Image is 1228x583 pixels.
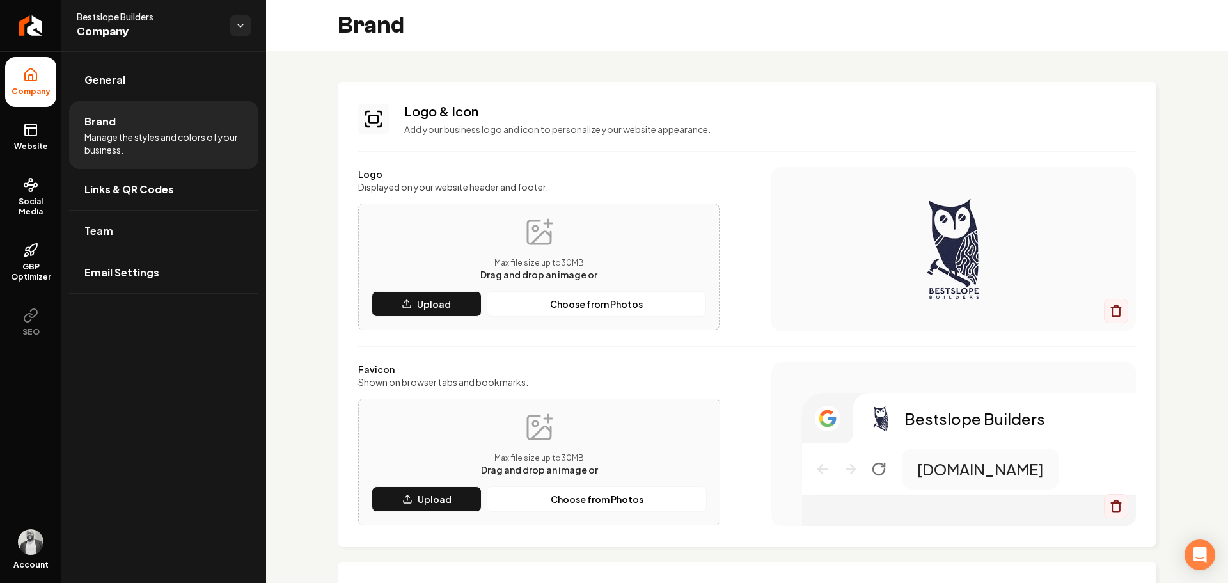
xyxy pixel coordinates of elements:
img: Logo [796,198,1110,300]
div: Open Intercom Messenger [1185,539,1215,570]
span: Manage the styles and colors of your business. [84,131,243,156]
button: Choose from Photos [487,291,706,317]
p: Bestslope Builders [904,408,1045,429]
span: Company [77,23,220,41]
img: Rebolt Logo [19,15,43,36]
button: SEO [5,298,56,347]
p: Choose from Photos [551,493,643,506]
button: Open user button [18,529,43,555]
p: Upload [417,298,451,310]
span: Social Media [5,196,56,217]
span: Drag and drop an image or [481,464,598,475]
p: Upload [418,493,452,506]
span: Account [13,560,49,570]
label: Displayed on your website header and footer. [358,180,720,193]
label: Shown on browser tabs and bookmarks. [358,376,720,388]
p: Choose from Photos [550,298,643,310]
span: Bestslope Builders [77,10,220,23]
p: Max file size up to 30 MB [481,453,598,463]
h3: Logo & Icon [404,102,1136,120]
span: Brand [84,114,116,129]
button: Choose from Photos [487,486,707,512]
label: Favicon [358,363,720,376]
a: Team [69,211,258,252]
p: Max file size up to 30 MB [480,258,597,268]
p: [DOMAIN_NAME] [917,459,1044,479]
span: Email Settings [84,265,159,280]
a: Website [5,112,56,162]
label: Logo [358,168,720,180]
a: Social Media [5,167,56,227]
img: Denis Mendoza [18,529,43,555]
a: General [69,60,258,100]
img: Logo [869,406,894,431]
span: Team [84,223,113,239]
span: Website [9,141,53,152]
a: Links & QR Codes [69,169,258,210]
span: General [84,72,125,88]
a: GBP Optimizer [5,232,56,292]
a: Email Settings [69,252,258,293]
span: GBP Optimizer [5,262,56,282]
button: Upload [372,291,482,317]
span: SEO [17,327,45,337]
span: Links & QR Codes [84,182,174,197]
span: Drag and drop an image or [480,269,597,280]
span: Company [6,86,56,97]
p: Add your business logo and icon to personalize your website appearance. [404,123,1136,136]
h2: Brand [338,13,404,38]
button: Upload [372,486,482,512]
